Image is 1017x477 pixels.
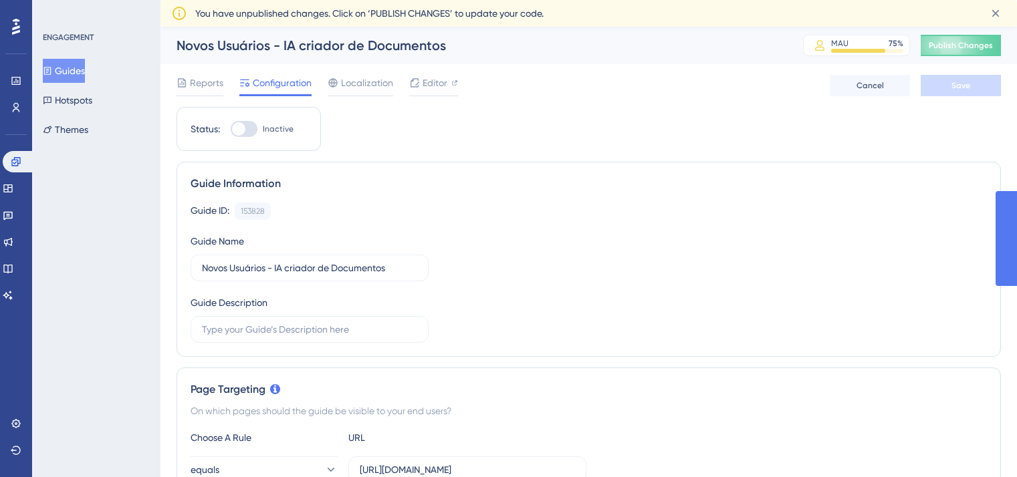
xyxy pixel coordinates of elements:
[423,75,447,91] span: Editor
[43,32,94,43] div: ENGAGEMENT
[190,75,223,91] span: Reports
[191,295,267,311] div: Guide Description
[241,206,265,216] div: 153828
[341,75,393,91] span: Localization
[43,59,85,83] button: Guides
[191,176,987,192] div: Guide Information
[191,202,229,220] div: Guide ID:
[43,118,88,142] button: Themes
[263,124,294,134] span: Inactive
[191,381,987,397] div: Page Targeting
[43,88,92,112] button: Hotspots
[195,5,544,21] span: You have unpublished changes. Click on ‘PUBLISH CHANGES’ to update your code.
[191,403,987,419] div: On which pages should the guide be visible to your end users?
[177,36,770,55] div: Novos Usuários - IA criador de Documentos
[191,233,244,249] div: Guide Name
[360,462,575,477] input: yourwebsite.com/path
[202,322,417,337] input: Type your Guide’s Description here
[348,430,495,446] div: URL
[191,430,338,446] div: Choose A Rule
[253,75,312,91] span: Configuration
[191,121,220,137] div: Status:
[202,261,417,275] input: Type your Guide’s Name here
[961,424,1001,464] iframe: UserGuiding AI Assistant Launcher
